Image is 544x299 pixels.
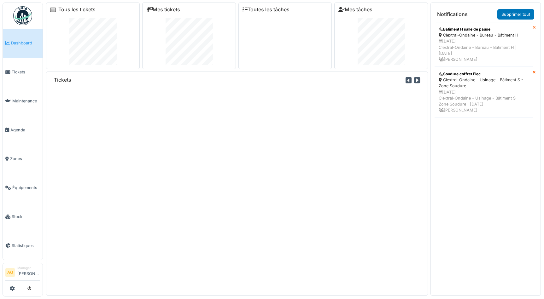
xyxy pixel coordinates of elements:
h6: Tickets [54,77,71,83]
a: Dashboard [3,29,43,58]
div: Soudure coffret Elec [439,71,529,77]
a: Toutes les tâches [243,7,290,13]
a: Zones [3,144,43,173]
span: Tickets [12,69,40,75]
a: AG Manager[PERSON_NAME] [5,266,40,281]
a: Mes tickets [146,7,180,13]
span: Dashboard [11,40,40,46]
span: Statistiques [12,243,40,249]
a: Statistiques [3,231,43,260]
li: [PERSON_NAME] [17,266,40,279]
a: Batiment H salle de pause Clextral-Ondaine - Bureau - Bâtiment H [DATE]Clextral-Ondaine - Bureau ... [435,22,533,67]
div: Clextral-Ondaine - Bureau - Bâtiment H [439,32,529,38]
a: Mes tâches [338,7,372,13]
a: Maintenance [3,87,43,116]
h6: Notifications [437,11,468,17]
a: Tous les tickets [58,7,96,13]
li: AG [5,268,15,277]
a: Tickets [3,58,43,87]
a: Soudure coffret Elec Clextral-Ondaine - Usinage - Bâtiment S - Zone Soudure [DATE]Clextral-Ondain... [435,67,533,118]
div: Batiment H salle de pause [439,26,529,32]
span: Agenda [10,127,40,133]
div: [DATE] Clextral-Ondaine - Usinage - Bâtiment S - Zone Soudure | [DATE] [PERSON_NAME] [439,89,529,113]
span: Équipements [12,185,40,191]
span: Zones [10,156,40,162]
a: Équipements [3,173,43,202]
a: Stock [3,202,43,231]
a: Supprimer tout [497,9,534,20]
div: Manager [17,266,40,270]
div: Clextral-Ondaine - Usinage - Bâtiment S - Zone Soudure [439,77,529,89]
a: Agenda [3,115,43,144]
span: Stock [12,214,40,220]
img: Badge_color-CXgf-gQk.svg [13,6,32,25]
div: [DATE] Clextral-Ondaine - Bureau - Bâtiment H | [DATE] [PERSON_NAME] [439,38,529,62]
span: Maintenance [12,98,40,104]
